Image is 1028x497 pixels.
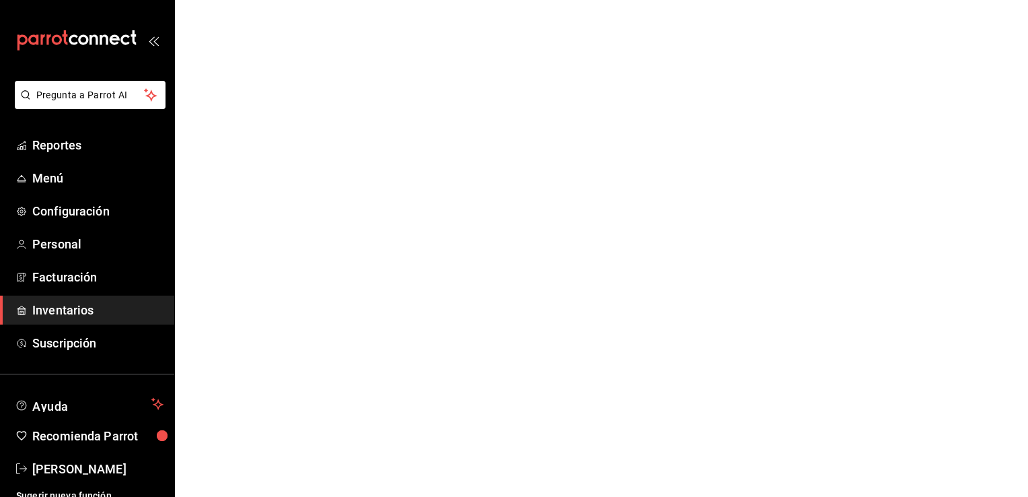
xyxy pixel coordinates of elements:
span: [PERSON_NAME] [32,460,163,478]
span: Ayuda [32,396,146,412]
span: Pregunta a Parrot AI [36,88,145,102]
a: Pregunta a Parrot AI [9,98,166,112]
span: Facturación [32,268,163,286]
button: open_drawer_menu [148,35,159,46]
span: Configuración [32,202,163,220]
button: Pregunta a Parrot AI [15,81,166,109]
span: Suscripción [32,334,163,352]
span: Personal [32,235,163,253]
span: Recomienda Parrot [32,427,163,445]
span: Reportes [32,136,163,154]
span: Inventarios [32,301,163,319]
span: Menú [32,169,163,187]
